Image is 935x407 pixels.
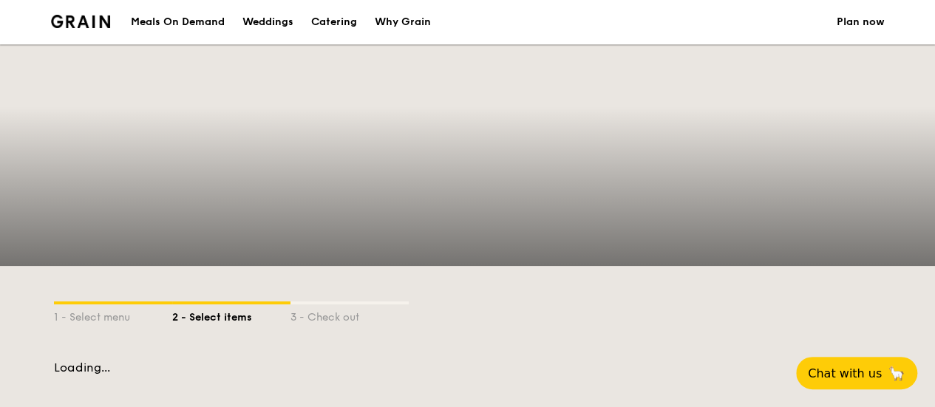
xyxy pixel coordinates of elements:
[54,360,882,374] div: Loading...
[54,304,172,325] div: 1 - Select menu
[808,366,882,380] span: Chat with us
[51,15,111,28] img: Grain
[888,365,905,382] span: 🦙
[172,304,290,325] div: 2 - Select items
[290,304,409,325] div: 3 - Check out
[51,15,111,28] a: Logotype
[796,357,917,389] button: Chat with us🦙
